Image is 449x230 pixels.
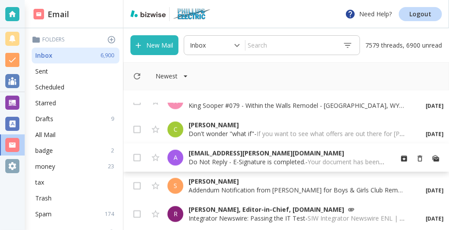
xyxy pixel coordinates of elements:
[32,174,119,190] div: tax
[189,130,405,138] p: Don't wonder "what if" -
[173,7,211,21] img: Phillips Electric
[147,67,197,85] button: Filter
[32,190,119,206] div: Trash
[396,151,412,167] button: Archive
[111,147,118,155] p: 2
[35,83,64,92] p: Scheduled
[35,115,53,123] p: Drafts
[409,11,431,17] p: Logout
[189,205,405,214] p: [PERSON_NAME], Editor-in-Chief, [DOMAIN_NAME]
[189,177,405,186] p: [PERSON_NAME]
[189,101,405,110] p: King Sooper #079 - Within the Walls Remodel - [GEOGRAPHIC_DATA], WY Addendum Notific -
[35,51,52,60] p: Inbox
[129,68,145,84] button: Refresh
[32,95,119,111] div: Starred
[360,35,442,55] p: 7579 threads, 6900 unread
[35,162,55,171] p: money
[423,102,444,110] p: [DATE]
[35,146,53,155] p: badge
[174,210,178,219] p: R
[32,206,119,222] div: Spam174
[428,151,444,167] button: Mark as Read
[32,143,119,159] div: badge2
[189,186,405,195] p: Addendum Notification from [PERSON_NAME] for Boys & Girls Club Remodel TI - Roy, [GEOGRAPHIC_DATA] -
[32,35,119,44] p: Folders
[399,7,442,21] a: Logout
[174,182,177,190] p: S
[35,194,52,203] p: Trash
[130,10,166,17] img: bizwise
[32,127,119,143] div: All Mail
[35,67,48,76] p: Sent
[190,41,206,50] p: Inbox
[189,214,405,223] p: Integrator Newswire: Passing the IT Test -
[189,121,405,130] p: [PERSON_NAME]
[35,210,52,219] p: Spam
[174,125,178,134] p: C
[108,163,118,171] p: 23
[174,153,178,162] p: A
[32,63,119,79] div: Sent
[189,149,386,158] p: [EMAIL_ADDRESS][PERSON_NAME][DOMAIN_NAME]
[189,158,386,167] p: Do Not Reply - E-Signature is completed. -
[412,151,428,167] button: Move to Trash
[245,37,336,53] input: Search
[33,8,69,20] h2: Email
[423,130,444,138] p: [DATE]
[345,9,392,19] p: Need Help?
[32,48,119,63] div: Inbox6,900
[32,79,119,95] div: Scheduled
[35,178,44,187] p: tax
[35,99,56,108] p: Starred
[32,111,119,127] div: Drafts9
[32,159,119,174] div: money23
[105,210,118,218] p: 174
[423,187,444,195] p: [DATE]
[100,52,118,59] p: 6,900
[130,35,178,55] button: New Mail
[111,115,118,123] p: 9
[33,9,44,19] img: DashboardSidebarEmail.svg
[423,215,444,223] p: [DATE]
[35,130,56,139] p: All Mail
